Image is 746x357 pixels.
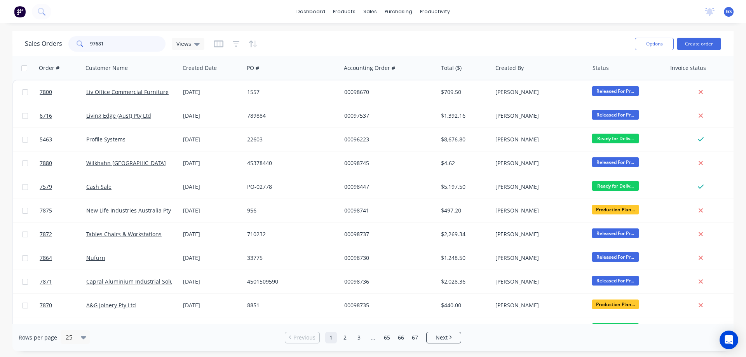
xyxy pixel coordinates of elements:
[329,6,359,17] div: products
[495,254,582,262] div: [PERSON_NAME]
[176,40,191,48] span: Views
[726,8,732,15] span: GS
[293,6,329,17] a: dashboard
[592,323,639,333] span: Ready for Deliv...
[40,246,86,270] a: 7864
[344,136,431,143] div: 00096223
[427,334,461,341] a: Next page
[40,199,86,222] a: 7875
[247,207,333,214] div: 956
[592,181,639,191] span: Ready for Deliv...
[183,136,241,143] div: [DATE]
[40,301,52,309] span: 7870
[495,159,582,167] div: [PERSON_NAME]
[40,152,86,175] a: 7880
[344,64,395,72] div: Accounting Order #
[40,294,86,317] a: 7870
[25,40,62,47] h1: Sales Orders
[86,301,136,309] a: A&G Joinery Pty Ltd
[40,88,52,96] span: 7800
[14,6,26,17] img: Factory
[495,301,582,309] div: [PERSON_NAME]
[183,278,241,286] div: [DATE]
[436,334,448,341] span: Next
[344,230,431,238] div: 00098737
[441,207,486,214] div: $497.20
[86,88,169,96] a: Liv Office Commercial Furniture
[40,230,52,238] span: 7872
[86,112,151,119] a: Living Edge (Aust) Pty Ltd
[592,110,639,120] span: Released For Pr...
[441,159,486,167] div: $4.62
[344,88,431,96] div: 00098670
[495,207,582,214] div: [PERSON_NAME]
[183,88,241,96] div: [DATE]
[441,301,486,309] div: $440.00
[40,80,86,104] a: 7800
[344,183,431,191] div: 00098447
[344,112,431,120] div: 00097537
[86,183,112,190] a: Cash Sale
[40,183,52,191] span: 7579
[441,136,486,143] div: $8,676.80
[495,183,582,191] div: [PERSON_NAME]
[183,230,241,238] div: [DATE]
[593,64,609,72] div: Status
[441,64,462,72] div: Total ($)
[344,254,431,262] div: 00098730
[247,278,333,286] div: 4501509590
[381,6,416,17] div: purchasing
[325,332,337,343] a: Page 1 is your current page
[86,207,181,214] a: New Life Industries Australia Pty Ltd
[183,64,217,72] div: Created Date
[183,301,241,309] div: [DATE]
[247,112,333,120] div: 789884
[86,278,186,285] a: Capral Aluminium Industrial Solutions
[344,159,431,167] div: 00098745
[86,254,105,261] a: Nufurn
[40,254,52,262] span: 7864
[183,183,241,191] div: [DATE]
[86,136,125,143] a: Profile Systems
[495,64,524,72] div: Created By
[85,64,128,72] div: Customer Name
[40,159,52,167] span: 7880
[339,332,351,343] a: Page 2
[592,86,639,96] span: Released For Pr...
[90,36,166,52] input: Search...
[635,38,674,50] button: Options
[720,331,738,349] div: Open Intercom Messenger
[592,134,639,143] span: Ready for Deliv...
[495,278,582,286] div: [PERSON_NAME]
[40,128,86,151] a: 5463
[495,88,582,96] div: [PERSON_NAME]
[592,228,639,238] span: Released For Pr...
[677,38,721,50] button: Create order
[247,64,259,72] div: PO #
[40,317,86,341] a: 7440
[359,6,381,17] div: sales
[40,278,52,286] span: 7871
[670,64,706,72] div: Invoice status
[40,270,86,293] a: 7871
[367,332,379,343] a: Jump forward
[40,175,86,199] a: 7579
[592,276,639,286] span: Released For Pr...
[40,104,86,127] a: 6716
[395,332,407,343] a: Page 66
[285,334,319,341] a: Previous page
[353,332,365,343] a: Page 3
[495,136,582,143] div: [PERSON_NAME]
[19,334,57,341] span: Rows per page
[344,278,431,286] div: 00098736
[86,159,166,167] a: Wilkhahn [GEOGRAPHIC_DATA]
[416,6,454,17] div: productivity
[293,334,315,341] span: Previous
[40,207,52,214] span: 7875
[183,254,241,262] div: [DATE]
[441,183,486,191] div: $5,197.50
[282,332,464,343] ul: Pagination
[344,301,431,309] div: 00098735
[344,207,431,214] div: 00098741
[183,159,241,167] div: [DATE]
